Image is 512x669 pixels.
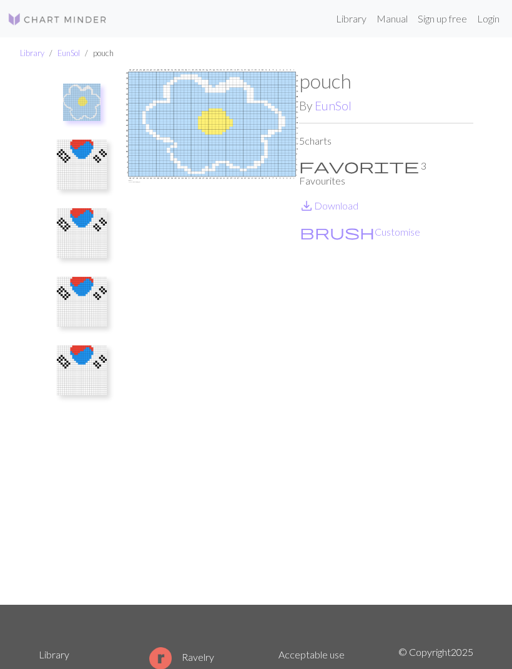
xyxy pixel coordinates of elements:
[149,651,214,663] a: Ravelry
[299,198,314,213] i: Download
[299,197,314,214] span: save_alt
[80,47,114,59] li: pouch
[299,99,473,113] h2: By
[299,69,473,93] h1: pouch
[57,48,80,58] a: EunSol
[39,648,69,660] a: Library
[299,200,358,211] a: DownloadDownload
[372,6,413,31] a: Manual
[57,345,107,395] img: Copy of Copy of Copy of 마크라메 키링
[472,6,505,31] a: Login
[299,224,421,240] button: CustomiseCustomise
[20,48,44,58] a: Library
[299,158,419,173] i: Favourite
[299,133,473,148] p: 5 charts
[300,224,375,239] i: Customise
[413,6,472,31] a: Sign up free
[331,6,372,31] a: Library
[7,12,107,27] img: Logo
[315,99,352,113] a: EunSol
[299,157,419,175] span: favorite
[278,648,345,660] a: Acceptable use
[57,208,107,258] img: Copy of 마크라메 키링
[63,84,101,121] img: pouch
[125,69,299,604] img: pouch
[57,140,107,190] img: 마크라메 키링
[57,277,107,327] img: Copy of Copy of 마크라메 키링
[299,158,473,188] p: 3 Favourites
[300,223,375,241] span: brush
